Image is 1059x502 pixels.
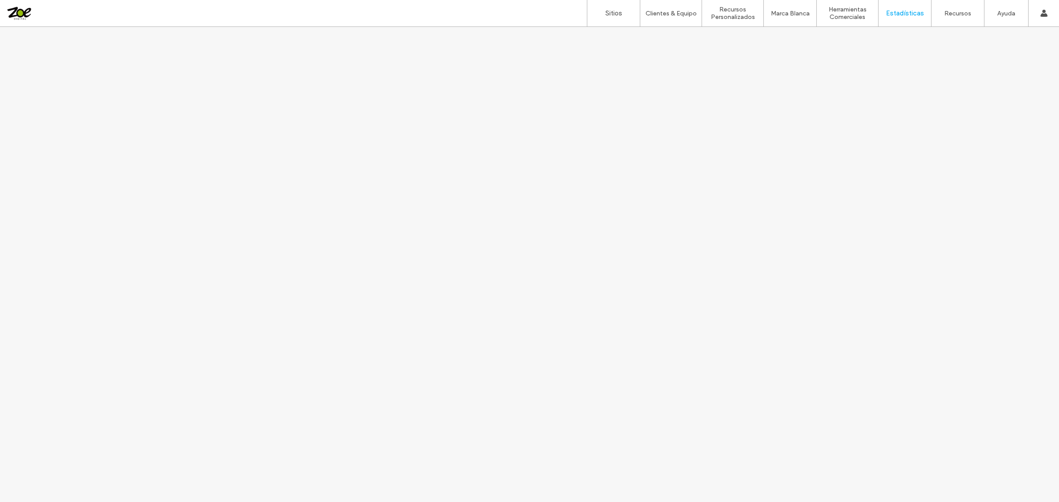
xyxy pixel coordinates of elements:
label: Recursos Personalizados [702,6,763,21]
label: Sitios [605,9,622,17]
label: Herramientas Comerciales [817,6,878,21]
label: Clientes & Equipo [646,10,697,17]
label: Estadísticas [886,9,924,17]
label: Marca Blanca [771,10,810,17]
label: Ayuda [997,10,1015,17]
label: Recursos [944,10,971,17]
